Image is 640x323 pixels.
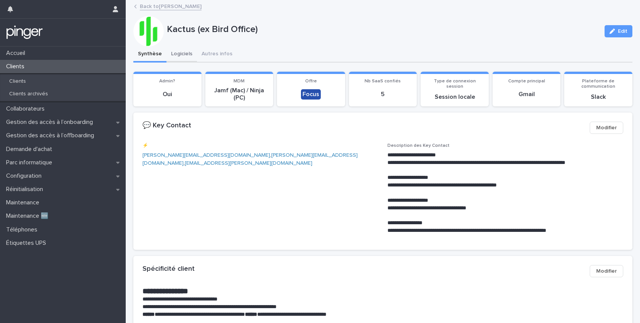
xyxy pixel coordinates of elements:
[3,186,49,193] p: Réinitialisation
[434,79,476,89] span: Type de connexion session
[3,199,45,206] p: Maintenance
[166,47,197,63] button: Logiciels
[142,143,148,148] span: ⚡️
[425,93,484,101] p: Session locale
[596,267,617,275] span: Modifier
[569,93,628,101] p: Slack
[3,172,48,180] p: Configuration
[140,2,202,10] a: Back to[PERSON_NAME]
[581,79,615,89] span: Plateforme de communication
[210,87,269,101] p: Jamf (Mac) / Ninja (PC)
[3,63,30,70] p: Clients
[590,265,623,277] button: Modifier
[142,153,270,158] a: [PERSON_NAME][EMAIL_ADDRESS][DOMAIN_NAME]
[142,265,195,273] h2: Spécificité client
[3,91,54,97] p: Clients archivés
[301,89,321,100] div: Focus
[3,226,43,233] p: Téléphones
[365,79,401,84] span: Nb SaaS confiés
[3,78,32,85] p: Clients
[3,50,31,57] p: Accueil
[305,79,317,84] span: Offre
[3,132,100,139] p: Gestion des accès à l’offboarding
[159,79,175,84] span: Admin?
[185,161,312,166] a: [EMAIL_ADDRESS][PERSON_NAME][DOMAIN_NAME]
[3,146,58,153] p: Demande d'achat
[133,47,166,63] button: Synthèse
[3,239,52,247] p: Étiquettes UPS
[6,25,43,40] img: mTgBEunGTSyRkCgitkcU
[142,151,378,167] p: , ,
[3,159,58,166] p: Parc informatique
[497,91,556,98] p: Gmail
[387,143,450,148] span: Description des Key Contact
[596,124,617,132] span: Modifier
[605,25,632,37] button: Edit
[3,119,99,126] p: Gestion des accès à l’onboarding
[508,79,545,84] span: Compte principal
[167,24,598,35] p: Kactus (ex Bird Office)
[142,122,191,130] h2: 💬 Key Contact
[138,91,197,98] p: Oui
[234,79,245,84] span: MDM
[354,91,413,98] p: 5
[142,153,358,166] a: [PERSON_NAME][EMAIL_ADDRESS][DOMAIN_NAME]
[197,47,237,63] button: Autres infos
[618,29,627,34] span: Edit
[3,105,51,112] p: Collaborateurs
[590,122,623,134] button: Modifier
[3,212,54,220] p: Maintenance 🆕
